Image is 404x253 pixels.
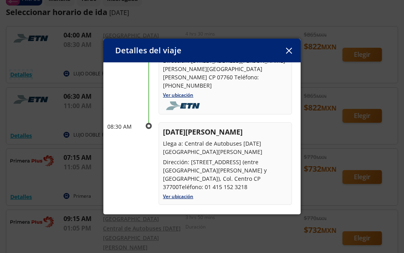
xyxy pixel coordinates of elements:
p: 08:30 AM [107,122,139,131]
p: Dirección: [STREET_ADDRESS] (entre [GEOGRAPHIC_DATA][PERSON_NAME] y [GEOGRAPHIC_DATA]), Col. Cent... [163,158,288,191]
img: foobar2.png [163,101,205,110]
p: [DATE][PERSON_NAME] [163,127,288,137]
a: Ver ubicación [163,92,193,98]
a: Ver ubicación [163,193,193,200]
p: Detalles del viaje [115,45,181,56]
p: Dirección: [STREET_ADDRESS][PERSON_NAME] [PERSON_NAME][GEOGRAPHIC_DATA][PERSON_NAME] CP 07760 Tel... [163,56,288,90]
p: Llega a: Central de Autobuses [DATE][GEOGRAPHIC_DATA][PERSON_NAME] [163,139,288,156]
